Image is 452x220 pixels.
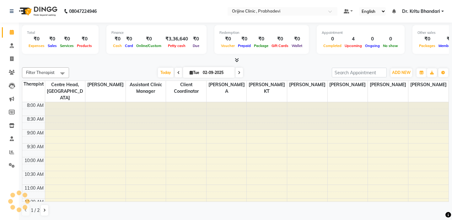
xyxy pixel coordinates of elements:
[26,102,45,109] div: 8:00 AM
[290,35,304,43] div: ₹0
[252,44,270,48] span: Package
[322,35,343,43] div: 0
[27,30,94,35] div: Total
[166,81,206,95] span: Client Coordinator
[23,185,45,191] div: 11:00 AM
[27,35,46,43] div: ₹0
[270,35,290,43] div: ₹0
[270,44,290,48] span: Gift Cards
[123,44,135,48] span: Card
[332,68,387,77] input: Search Appointment
[46,44,58,48] span: Sales
[85,81,126,89] span: [PERSON_NAME]
[392,70,411,75] span: ADD NEW
[135,35,163,43] div: ₹0
[287,81,327,89] span: [PERSON_NAME]
[58,44,75,48] span: Services
[163,35,191,43] div: ₹3,36,640
[191,35,202,43] div: ₹0
[236,35,252,43] div: ₹0
[207,81,247,95] span: [PERSON_NAME] A
[69,3,97,20] b: 08047224946
[16,3,59,20] img: logo
[363,44,381,48] span: Ongoing
[363,35,381,43] div: 0
[343,35,363,43] div: 4
[417,44,437,48] span: Packages
[111,44,123,48] span: Cash
[201,68,232,77] input: 2025-09-02
[58,35,75,43] div: ₹0
[111,35,123,43] div: ₹0
[219,30,304,35] div: Redemption
[191,44,201,48] span: Due
[26,116,45,123] div: 8:30 AM
[390,68,412,77] button: ADD NEW
[368,81,408,89] span: [PERSON_NAME]
[188,70,201,75] span: Tue
[23,157,45,164] div: 10:00 AM
[322,44,343,48] span: Completed
[381,44,400,48] span: No show
[381,35,400,43] div: 0
[75,35,94,43] div: ₹0
[402,8,440,15] span: Dr. Kritu Bhandari
[75,44,94,48] span: Products
[26,70,55,75] span: Filter Therapist
[135,44,163,48] span: Online/Custom
[46,35,58,43] div: ₹0
[31,207,40,214] span: 1 / 2
[26,144,45,150] div: 9:30 AM
[219,35,236,43] div: ₹0
[26,130,45,136] div: 9:00 AM
[252,35,270,43] div: ₹0
[417,35,437,43] div: ₹0
[219,44,236,48] span: Voucher
[166,44,187,48] span: Petty cash
[236,44,252,48] span: Prepaid
[45,81,85,102] span: Centre Head,[GEOGRAPHIC_DATA]
[290,44,304,48] span: Wallet
[123,35,135,43] div: ₹0
[126,81,166,95] span: Assistant Clinic Manager
[22,81,45,87] div: Therapist
[343,44,363,48] span: Upcoming
[111,30,202,35] div: Finance
[328,81,368,89] span: [PERSON_NAME]
[247,81,287,95] span: [PERSON_NAME] KT
[23,171,45,178] div: 10:30 AM
[23,199,45,205] div: 11:30 AM
[322,30,400,35] div: Appointment
[158,68,174,77] span: Today
[408,81,449,89] span: [PERSON_NAME]
[27,44,46,48] span: Expenses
